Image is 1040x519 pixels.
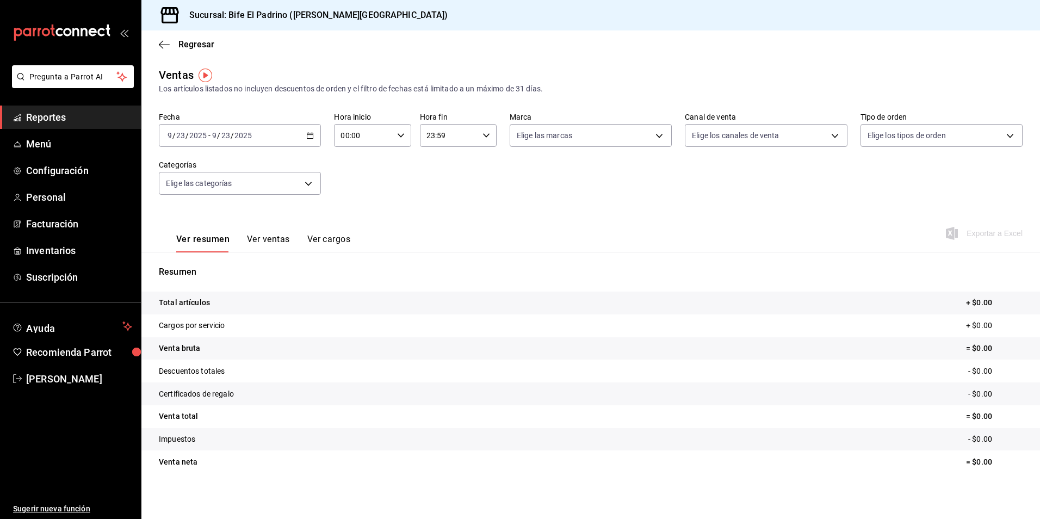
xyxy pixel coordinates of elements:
span: / [172,131,176,140]
label: Tipo de orden [861,113,1023,121]
span: Menú [26,137,132,151]
span: / [231,131,234,140]
input: -- [167,131,172,140]
span: Configuración [26,163,132,178]
span: Reportes [26,110,132,125]
p: + $0.00 [966,320,1023,331]
label: Hora fin [420,113,497,121]
input: ---- [234,131,252,140]
button: open_drawer_menu [120,28,128,37]
p: = $0.00 [966,411,1023,422]
label: Marca [510,113,672,121]
p: - $0.00 [968,388,1023,400]
span: Elige las categorías [166,178,232,189]
button: Regresar [159,39,214,50]
p: Impuestos [159,434,195,445]
span: Pregunta a Parrot AI [29,71,117,83]
span: / [185,131,189,140]
p: = $0.00 [966,456,1023,468]
label: Categorías [159,161,321,169]
div: navigation tabs [176,234,350,252]
p: Resumen [159,265,1023,279]
p: Cargos por servicio [159,320,225,331]
button: Pregunta a Parrot AI [12,65,134,88]
button: Ver ventas [247,234,290,252]
p: Venta neta [159,456,197,468]
span: Elige los canales de venta [692,130,779,141]
div: Los artículos listados no incluyen descuentos de orden y el filtro de fechas está limitado a un m... [159,83,1023,95]
span: Personal [26,190,132,205]
button: Ver cargos [307,234,351,252]
span: Sugerir nueva función [13,503,132,515]
p: Certificados de regalo [159,388,234,400]
input: -- [212,131,217,140]
p: Venta total [159,411,198,422]
input: -- [221,131,231,140]
button: Ver resumen [176,234,230,252]
span: / [217,131,220,140]
div: Ventas [159,67,194,83]
span: Facturación [26,217,132,231]
span: - [208,131,211,140]
p: Venta bruta [159,343,200,354]
img: Tooltip marker [199,69,212,82]
input: -- [176,131,185,140]
label: Canal de venta [685,113,847,121]
a: Pregunta a Parrot AI [8,79,134,90]
p: Total artículos [159,297,210,308]
span: Elige las marcas [517,130,572,141]
p: = $0.00 [966,343,1023,354]
span: [PERSON_NAME] [26,372,132,386]
label: Hora inicio [334,113,411,121]
input: ---- [189,131,207,140]
label: Fecha [159,113,321,121]
span: Elige los tipos de orden [868,130,946,141]
p: - $0.00 [968,366,1023,377]
span: Regresar [178,39,214,50]
p: - $0.00 [968,434,1023,445]
span: Suscripción [26,270,132,285]
p: + $0.00 [966,297,1023,308]
span: Ayuda [26,320,118,333]
span: Inventarios [26,243,132,258]
span: Recomienda Parrot [26,345,132,360]
h3: Sucursal: Bife El Padrino ([PERSON_NAME][GEOGRAPHIC_DATA]) [181,9,448,22]
p: Descuentos totales [159,366,225,377]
